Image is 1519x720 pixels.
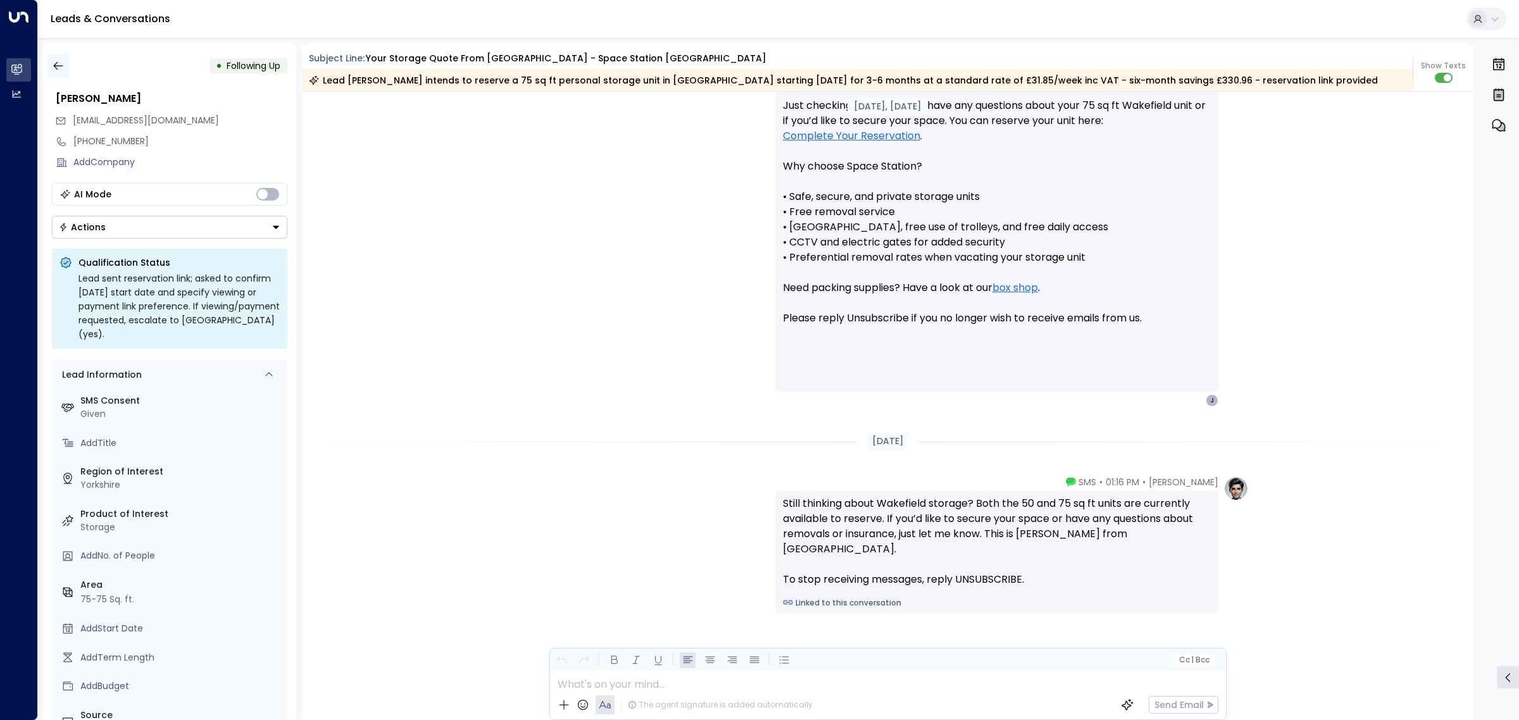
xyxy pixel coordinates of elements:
div: AddTitle [80,437,282,450]
span: Cc Bcc [1178,655,1209,664]
div: Lead Information [58,368,142,382]
img: profile-logo.png [1223,476,1249,501]
a: Leads & Conversations [51,11,170,26]
label: SMS Consent [80,394,282,407]
span: | [1191,655,1194,664]
div: AddBudget [80,680,282,693]
span: SMS [1078,476,1096,488]
div: AI Mode [74,188,111,201]
span: Subject Line: [309,52,365,65]
div: Given [80,407,282,421]
div: J [1206,394,1218,407]
span: • [1142,476,1146,488]
div: Lead [PERSON_NAME] intends to reserve a 75 sq ft personal storage unit in [GEOGRAPHIC_DATA] start... [309,74,1378,87]
a: Complete Your Reservation [783,128,920,144]
div: The agent signature is added automatically [628,699,813,711]
span: 01:16 PM [1106,476,1139,488]
p: Qualification Status [78,256,280,269]
div: AddCompany [73,156,287,169]
button: Actions [52,216,287,239]
div: Still thinking about Wakefield storage? Both the 50 and 75 sq ft units are currently available to... [783,496,1211,587]
div: Storage [80,521,282,534]
div: • [216,54,222,77]
div: AddStart Date [80,622,282,635]
div: Lead sent reservation link; asked to confirm [DATE] start date and specify viewing or payment lin... [78,271,280,341]
div: [PHONE_NUMBER] [73,135,287,148]
a: box shop [992,280,1038,295]
button: Cc|Bcc [1173,654,1214,666]
label: Area [80,578,282,592]
div: Your storage quote from [GEOGRAPHIC_DATA] - Space Station [GEOGRAPHIC_DATA] [366,52,766,65]
span: • [1099,476,1103,488]
div: Button group with a nested menu [52,216,287,239]
div: Yorkshire [80,478,282,492]
span: jdmortimer01@btinternet.com [73,114,219,127]
span: Show Texts [1421,60,1466,71]
span: [EMAIL_ADDRESS][DOMAIN_NAME] [73,114,219,127]
button: Redo [576,652,592,668]
button: Undo [554,652,570,668]
div: [PERSON_NAME] [56,91,287,106]
span: Following Up [227,59,280,72]
div: AddNo. of People [80,549,282,562]
p: Hi [PERSON_NAME], Just checking in to see if you have any questions about your 75 sq ft Wakefield... [783,68,1211,341]
a: Linked to this conversation [783,597,1211,609]
div: 75-75 Sq. ft. [80,593,134,606]
label: Region of Interest [80,465,282,478]
div: [DATE] [867,432,909,450]
label: Product of Interest [80,507,282,521]
div: AddTerm Length [80,651,282,664]
span: [PERSON_NAME] [1149,476,1218,488]
div: Actions [59,221,106,233]
div: [DATE], [DATE] [847,98,928,115]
